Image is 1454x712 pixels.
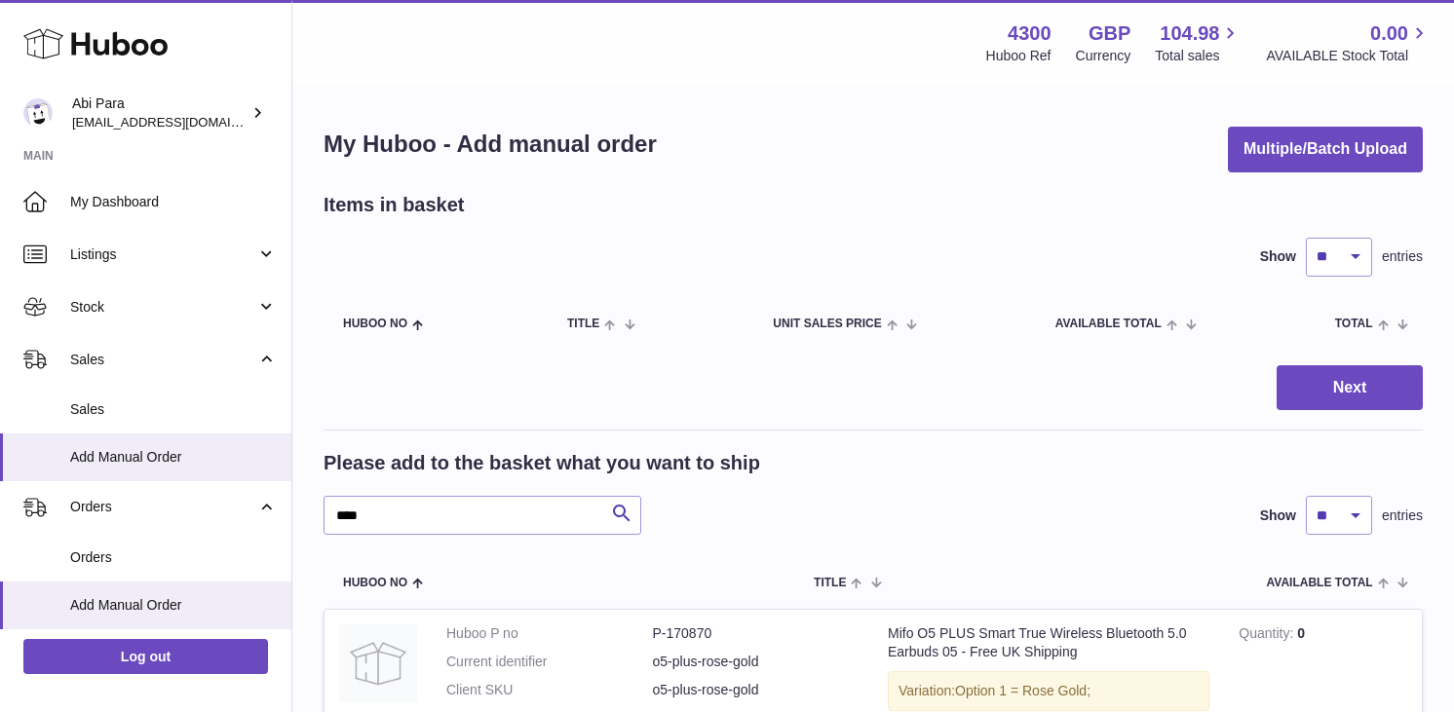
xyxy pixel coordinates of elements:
a: 104.98 Total sales [1155,20,1242,65]
span: Huboo no [343,577,407,589]
a: 0.00 AVAILABLE Stock Total [1266,20,1431,65]
div: Huboo Ref [986,47,1052,65]
div: Variation: [888,671,1209,711]
dt: Client SKU [446,681,653,699]
strong: GBP [1089,20,1130,47]
span: Sales [70,351,256,369]
img: Mifo O5 PLUS Smart True Wireless Bluetooth 5.0 Earbuds 05 - Free UK Shipping [339,624,417,702]
label: Show [1260,247,1296,266]
span: 0.00 [1370,20,1408,47]
h2: Please add to the basket what you want to ship [324,450,760,476]
span: Add Manual Order [70,596,277,615]
dd: P-170870 [653,624,860,643]
div: Currency [1076,47,1131,65]
span: entries [1382,506,1423,525]
span: AVAILABLE Stock Total [1266,47,1431,65]
strong: Quantity [1239,625,1297,646]
span: Title [567,318,599,330]
span: Listings [70,245,256,264]
a: Log out [23,639,268,674]
span: Option 1 = Rose Gold; [955,683,1090,698]
span: AVAILABLE Total [1055,318,1162,330]
span: Orders [70,498,256,516]
span: Orders [70,548,277,567]
span: entries [1382,247,1423,266]
span: My Dashboard [70,193,277,211]
dt: Huboo P no [446,624,653,643]
span: AVAILABLE Total [1267,577,1373,589]
div: Abi Para [72,94,248,131]
strong: 4300 [1008,20,1052,47]
span: Unit Sales Price [773,318,881,330]
dd: o5-plus-rose-gold [653,653,860,671]
label: Show [1260,506,1296,525]
dd: o5-plus-rose-gold [653,681,860,699]
span: Title [814,577,846,589]
h2: Items in basket [324,192,465,218]
span: Huboo no [343,318,407,330]
span: Total [1335,318,1373,330]
span: [EMAIL_ADDRESS][DOMAIN_NAME] [72,114,287,130]
button: Multiple/Batch Upload [1228,127,1423,172]
span: Add Manual Order [70,448,277,467]
dt: Current identifier [446,653,653,671]
span: Sales [70,400,277,419]
span: Total sales [1155,47,1242,65]
span: Stock [70,298,256,317]
h1: My Huboo - Add manual order [324,129,657,160]
img: Abi@mifo.co.uk [23,98,53,128]
span: 104.98 [1160,20,1219,47]
button: Next [1277,365,1423,411]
